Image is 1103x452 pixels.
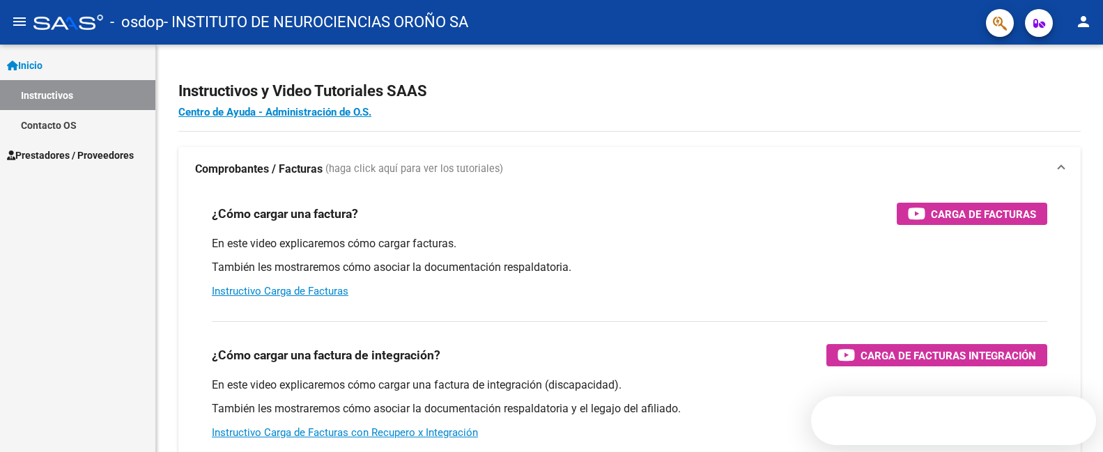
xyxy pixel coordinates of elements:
mat-expansion-panel-header: Comprobantes / Facturas (haga click aquí para ver los tutoriales) [178,147,1081,192]
button: Carga de Facturas [897,203,1047,225]
span: - osdop [110,7,164,38]
p: También les mostraremos cómo asociar la documentación respaldatoria y el legajo del afiliado. [212,401,1047,416]
span: Carga de Facturas Integración [861,347,1036,364]
span: - INSTITUTO DE NEUROCIENCIAS OROÑO SA [164,7,468,38]
a: Instructivo Carga de Facturas [212,285,348,297]
a: Instructivo Carga de Facturas con Recupero x Integración [212,426,478,439]
h2: Instructivos y Video Tutoriales SAAS [178,78,1081,104]
span: (haga click aquí para ver los tutoriales) [325,162,503,177]
strong: Comprobantes / Facturas [195,162,323,177]
button: Carga de Facturas Integración [826,344,1047,366]
a: Centro de Ayuda - Administración de O.S. [178,106,371,118]
span: Prestadores / Proveedores [7,148,134,163]
mat-icon: menu [11,13,28,30]
p: En este video explicaremos cómo cargar facturas. [212,236,1047,251]
p: También les mostraremos cómo asociar la documentación respaldatoria. [212,260,1047,275]
p: En este video explicaremos cómo cargar una factura de integración (discapacidad). [212,377,1047,393]
iframe: Intercom live chat discovery launcher [811,396,1096,445]
span: Inicio [7,58,43,73]
span: Carga de Facturas [931,205,1036,223]
mat-icon: person [1075,13,1092,30]
h3: ¿Cómo cargar una factura de integración? [212,345,440,365]
h3: ¿Cómo cargar una factura? [212,204,358,224]
iframe: Intercom live chat [1056,405,1089,438]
